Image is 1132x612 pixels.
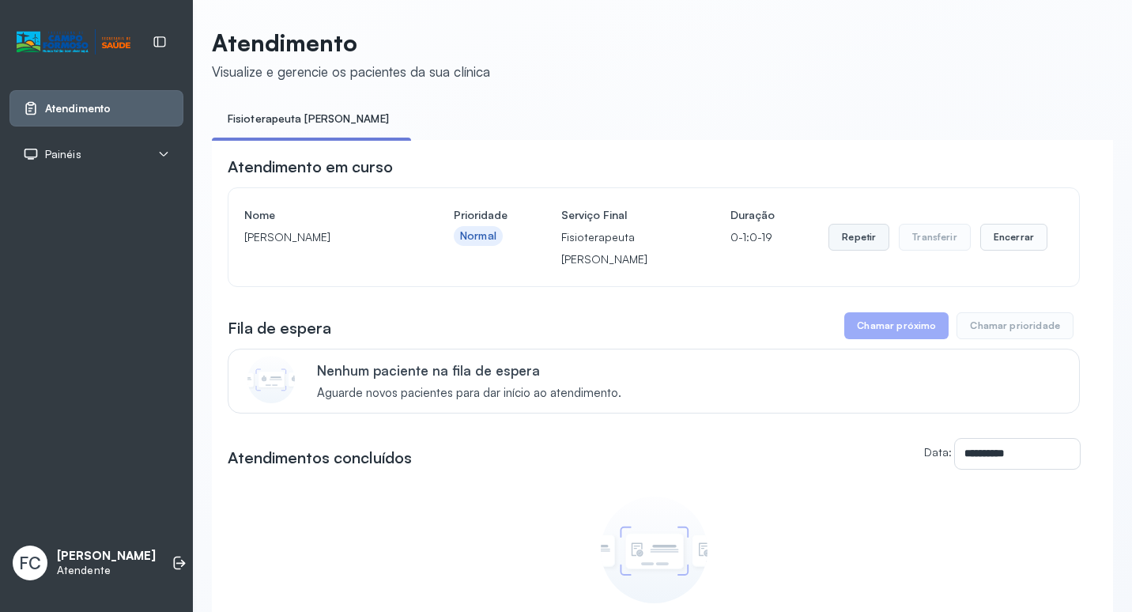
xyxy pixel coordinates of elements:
[899,224,971,251] button: Transferir
[228,156,393,178] h3: Atendimento em curso
[924,445,952,459] label: Data:
[17,29,130,55] img: Logotipo do estabelecimento
[247,356,295,403] img: Imagem de CalloutCard
[317,362,621,379] p: Nenhum paciente na fila de espera
[244,204,400,226] h4: Nome
[828,224,889,251] button: Repetir
[212,106,405,132] a: Fisioterapeuta [PERSON_NAME]
[980,224,1047,251] button: Encerrar
[212,63,490,80] div: Visualize e gerencie os pacientes da sua clínica
[212,28,490,57] p: Atendimento
[228,317,331,339] h3: Fila de espera
[957,312,1074,339] button: Chamar prioridade
[601,497,707,603] img: Imagem de empty state
[730,204,775,226] h4: Duração
[45,148,81,161] span: Painéis
[317,386,621,401] span: Aguarde novos pacientes para dar início ao atendimento.
[57,549,156,564] p: [PERSON_NAME]
[844,312,949,339] button: Chamar próximo
[228,447,412,469] h3: Atendimentos concluídos
[454,204,508,226] h4: Prioridade
[23,100,170,116] a: Atendimento
[561,226,677,270] p: Fisioterapeuta [PERSON_NAME]
[561,204,677,226] h4: Serviço Final
[460,229,496,243] div: Normal
[45,102,111,115] span: Atendimento
[730,226,775,248] p: 0-1:0-19
[57,564,156,577] p: Atendente
[244,226,400,248] p: [PERSON_NAME]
